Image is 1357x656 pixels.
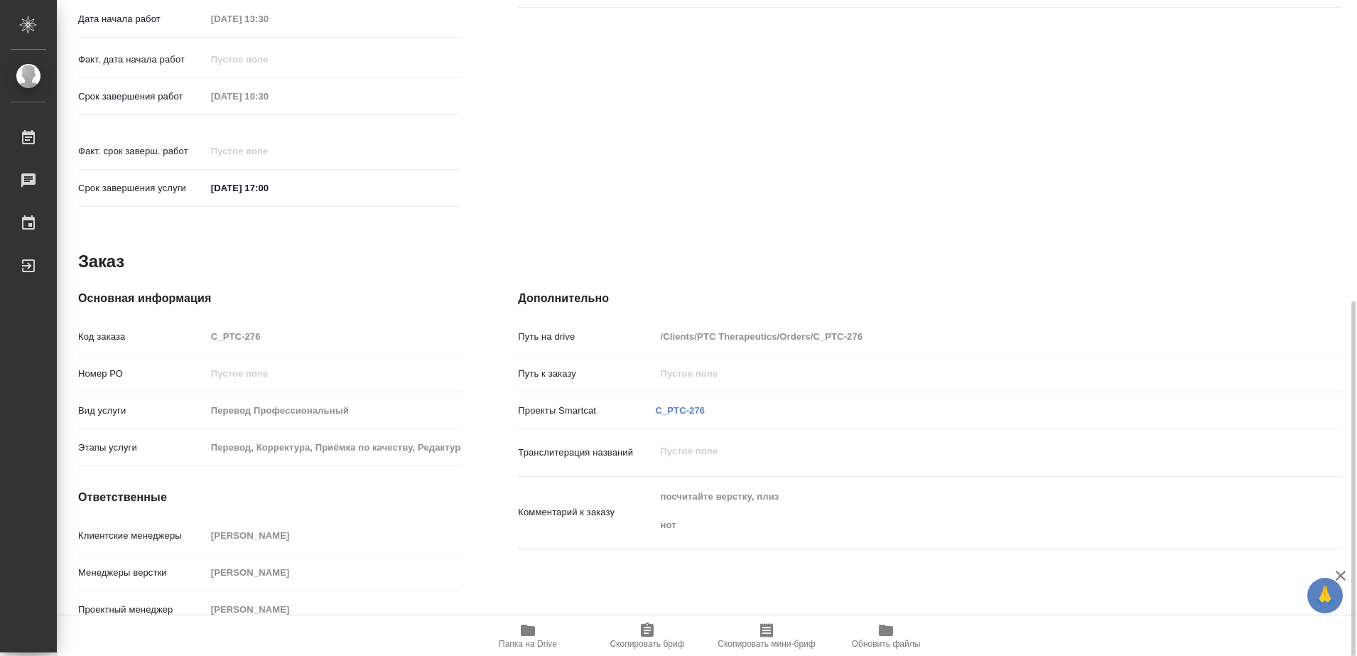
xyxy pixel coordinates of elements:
[588,616,707,656] button: Скопировать бриф
[206,141,330,161] input: Пустое поле
[518,330,655,344] p: Путь на drive
[78,53,206,67] p: Факт. дата начала работ
[1307,578,1343,613] button: 🙏
[78,90,206,104] p: Срок завершения работ
[78,441,206,455] p: Этапы услуги
[206,86,330,107] input: Пустое поле
[78,489,461,506] h4: Ответственные
[518,446,655,460] p: Транслитерация названий
[655,326,1272,347] input: Пустое поле
[718,639,815,649] span: Скопировать мини-бриф
[655,485,1272,537] textarea: посчитайте верстку, плиз нот
[206,400,462,421] input: Пустое поле
[518,404,655,418] p: Проекты Smartcat
[206,562,462,583] input: Пустое поле
[78,290,461,307] h4: Основная информация
[707,616,826,656] button: Скопировать мини-бриф
[206,525,462,546] input: Пустое поле
[78,330,206,344] p: Код заказа
[499,639,557,649] span: Папка на Drive
[78,181,206,195] p: Срок завершения услуги
[852,639,921,649] span: Обновить файлы
[78,12,206,26] p: Дата начала работ
[206,437,462,458] input: Пустое поле
[518,505,655,520] p: Комментарий к заказу
[468,616,588,656] button: Папка на Drive
[655,363,1272,384] input: Пустое поле
[610,639,684,649] span: Скопировать бриф
[206,326,462,347] input: Пустое поле
[206,9,330,29] input: Пустое поле
[206,599,462,620] input: Пустое поле
[206,363,462,384] input: Пустое поле
[518,367,655,381] p: Путь к заказу
[78,603,206,617] p: Проектный менеджер
[78,529,206,543] p: Клиентские менеджеры
[78,404,206,418] p: Вид услуги
[78,144,206,158] p: Факт. срок заверш. работ
[78,367,206,381] p: Номер РО
[78,250,124,273] h2: Заказ
[826,616,946,656] button: Обновить файлы
[206,49,330,70] input: Пустое поле
[78,566,206,580] p: Менеджеры верстки
[518,290,1341,307] h4: Дополнительно
[1313,581,1337,611] span: 🙏
[655,405,705,416] a: C_PTC-276
[206,178,330,198] input: ✎ Введи что-нибудь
